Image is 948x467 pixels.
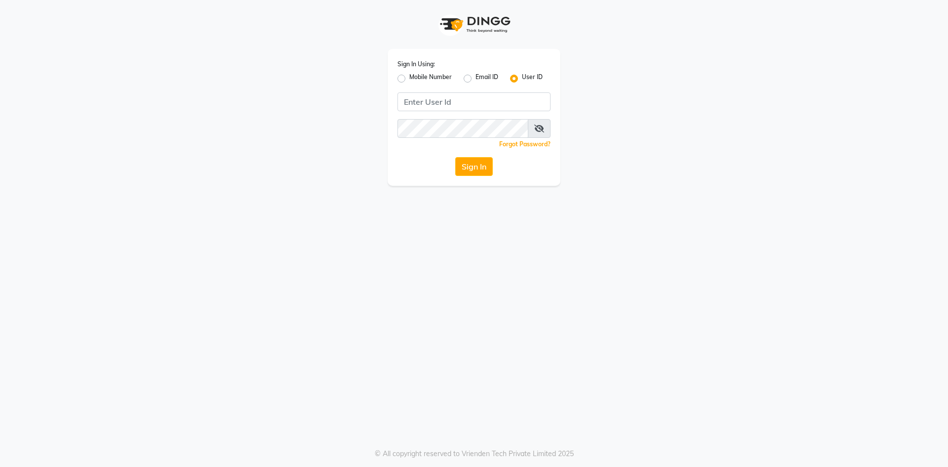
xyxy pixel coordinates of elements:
button: Sign In [455,157,493,176]
label: Email ID [475,73,498,85]
label: User ID [522,73,543,85]
input: Username [397,119,528,138]
a: Forgot Password? [499,140,551,148]
input: Username [397,92,551,111]
img: logo1.svg [434,10,513,39]
label: Mobile Number [409,73,452,85]
label: Sign In Using: [397,60,435,69]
